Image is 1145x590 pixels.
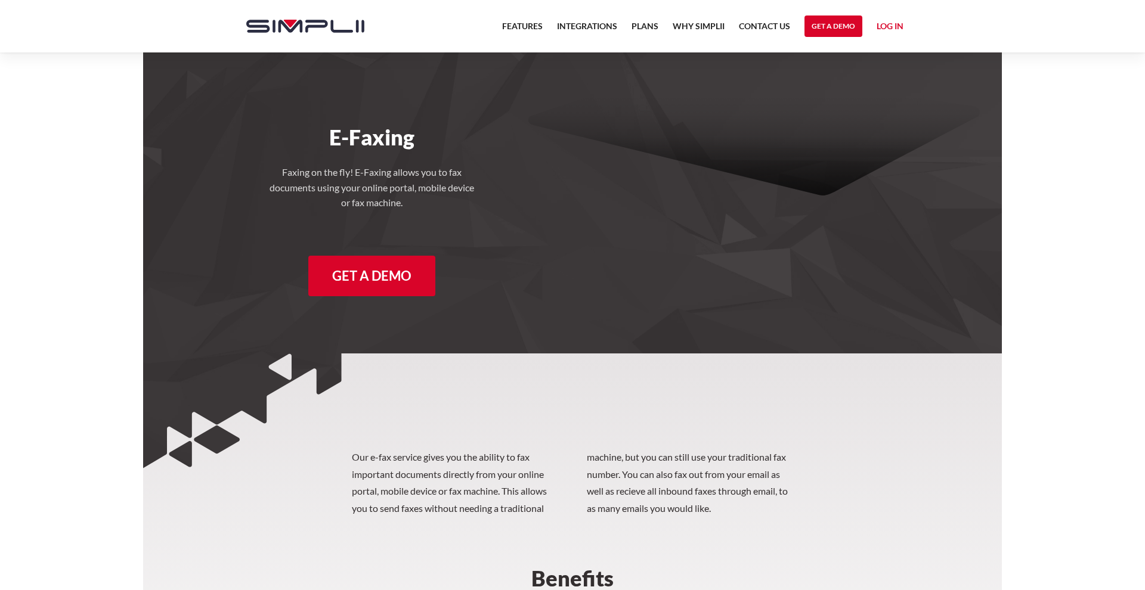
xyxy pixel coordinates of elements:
h2: Benefits [352,567,793,589]
a: Get a Demo [804,15,862,37]
a: Contact US [739,19,790,41]
p: Our e-fax service gives you the ability to fax important documents directly from your online port... [352,449,793,517]
a: Integrations [557,19,617,41]
h4: Faxing on the fly! E-Faxing allows you to fax documents using your online portal, mobile device o... [264,164,479,210]
a: Get a Demo [308,256,435,296]
h1: E-Faxing [234,124,509,150]
a: Log in [877,19,903,37]
a: Features [502,19,543,41]
a: Plans [632,19,658,41]
img: Simplii [246,20,364,33]
a: Why Simplii [673,19,725,41]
